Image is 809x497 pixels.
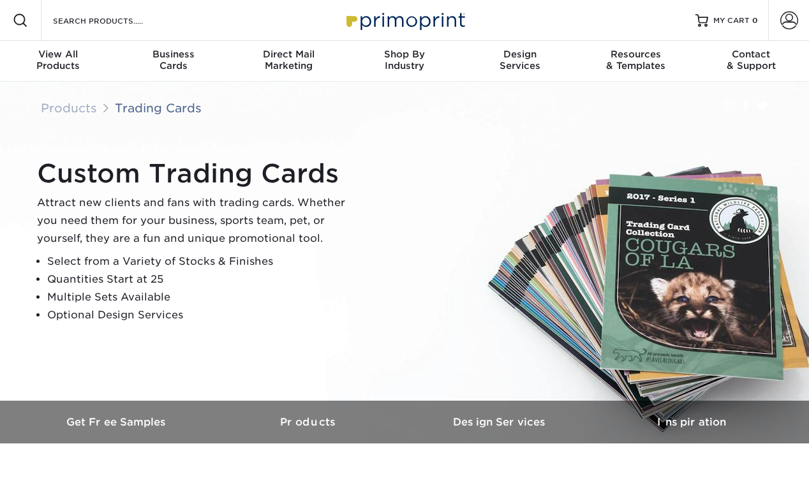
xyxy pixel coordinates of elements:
[463,48,578,71] div: Services
[404,416,596,428] h3: Design Services
[694,48,809,60] span: Contact
[346,48,462,60] span: Shop By
[404,401,596,443] a: Design Services
[47,271,356,288] li: Quantities Start at 25
[346,41,462,82] a: Shop ByIndustry
[47,288,356,306] li: Multiple Sets Available
[578,48,694,60] span: Resources
[578,41,694,82] a: Resources& Templates
[37,194,356,248] p: Attract new clients and fans with trading cards. Whether you need them for your business, sports ...
[37,158,356,189] h1: Custom Trading Cards
[578,48,694,71] div: & Templates
[231,48,346,71] div: Marketing
[341,6,468,34] img: Primoprint
[213,401,404,443] a: Products
[596,416,787,428] h3: Inspiration
[41,101,97,115] a: Products
[463,41,578,82] a: DesignServices
[47,253,356,271] li: Select from a Variety of Stocks & Finishes
[713,15,750,26] span: MY CART
[596,401,787,443] a: Inspiration
[694,48,809,71] div: & Support
[213,416,404,428] h3: Products
[115,101,202,115] a: Trading Cards
[115,48,231,60] span: Business
[231,41,346,82] a: Direct MailMarketing
[47,306,356,324] li: Optional Design Services
[694,41,809,82] a: Contact& Support
[22,401,213,443] a: Get Free Samples
[22,416,213,428] h3: Get Free Samples
[752,16,758,25] span: 0
[463,48,578,60] span: Design
[115,41,231,82] a: BusinessCards
[115,48,231,71] div: Cards
[231,48,346,60] span: Direct Mail
[346,48,462,71] div: Industry
[52,13,176,28] input: SEARCH PRODUCTS.....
